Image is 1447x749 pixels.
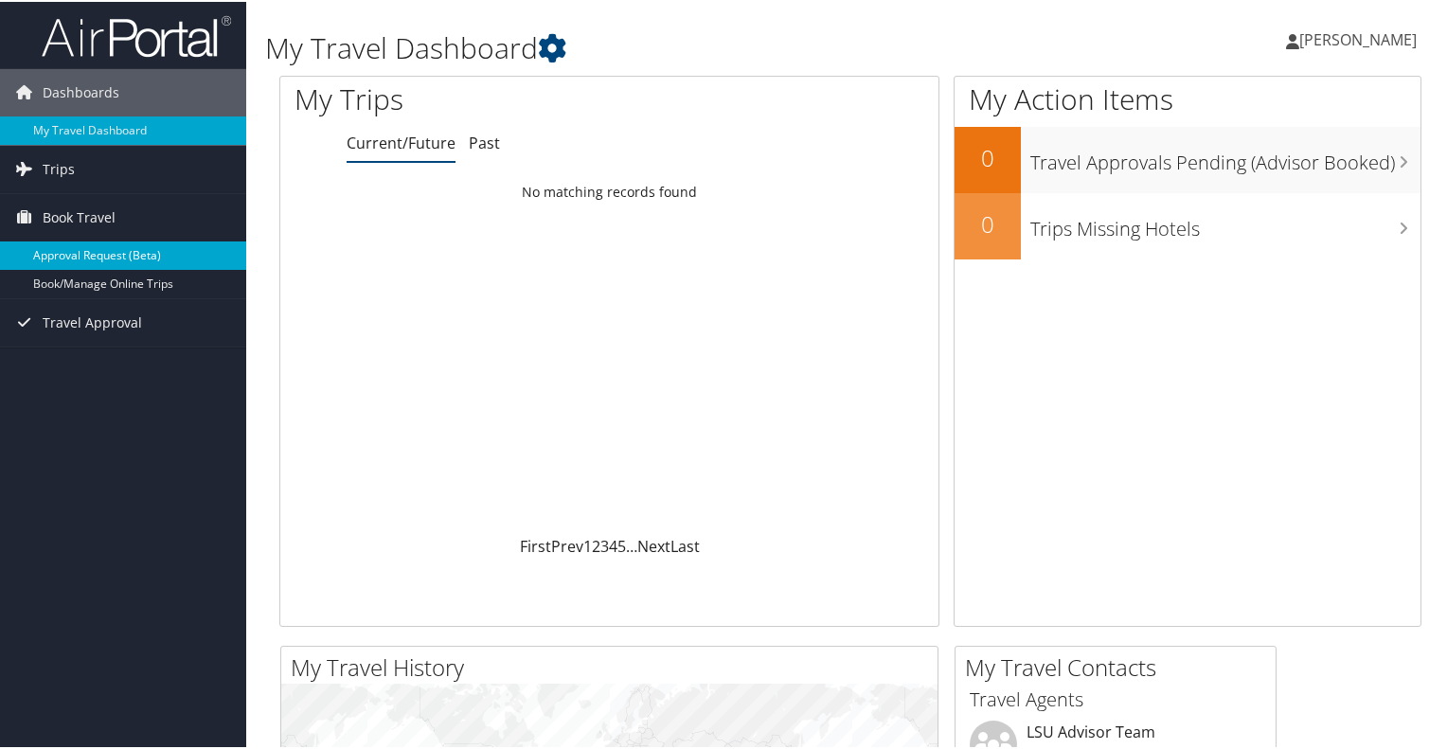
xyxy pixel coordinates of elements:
[955,140,1021,172] h2: 0
[970,685,1261,711] h3: Travel Agents
[1030,138,1420,174] h3: Travel Approvals Pending (Advisor Booked)
[955,191,1420,258] a: 0Trips Missing Hotels
[1030,205,1420,241] h3: Trips Missing Hotels
[520,534,551,555] a: First
[42,12,231,57] img: airportal-logo.png
[43,144,75,191] span: Trips
[1299,27,1417,48] span: [PERSON_NAME]
[626,534,637,555] span: …
[265,27,1045,66] h1: My Travel Dashboard
[592,534,600,555] a: 2
[600,534,609,555] a: 3
[583,534,592,555] a: 1
[43,67,119,115] span: Dashboards
[955,78,1420,117] h1: My Action Items
[43,297,142,345] span: Travel Approval
[1286,9,1436,66] a: [PERSON_NAME]
[955,206,1021,239] h2: 0
[670,534,700,555] a: Last
[469,131,500,152] a: Past
[617,534,626,555] a: 5
[291,650,938,682] h2: My Travel History
[965,650,1276,682] h2: My Travel Contacts
[955,125,1420,191] a: 0Travel Approvals Pending (Advisor Booked)
[295,78,651,117] h1: My Trips
[551,534,583,555] a: Prev
[43,192,116,240] span: Book Travel
[347,131,456,152] a: Current/Future
[609,534,617,555] a: 4
[280,173,938,207] td: No matching records found
[637,534,670,555] a: Next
